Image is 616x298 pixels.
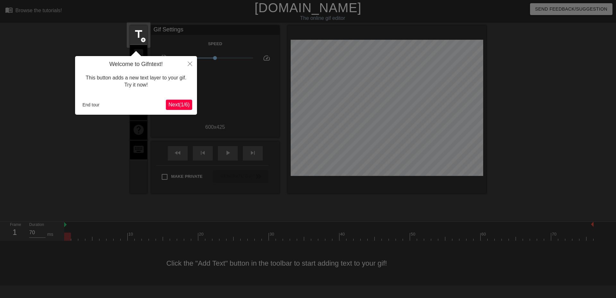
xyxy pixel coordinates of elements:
[166,100,192,110] button: Next
[80,68,192,95] div: This button adds a new text layer to your gif. Try it now!
[183,56,197,71] button: Close
[80,61,192,68] h4: Welcome to Gifntext!
[168,102,190,107] span: Next ( 1 / 6 )
[80,100,102,110] button: End tour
